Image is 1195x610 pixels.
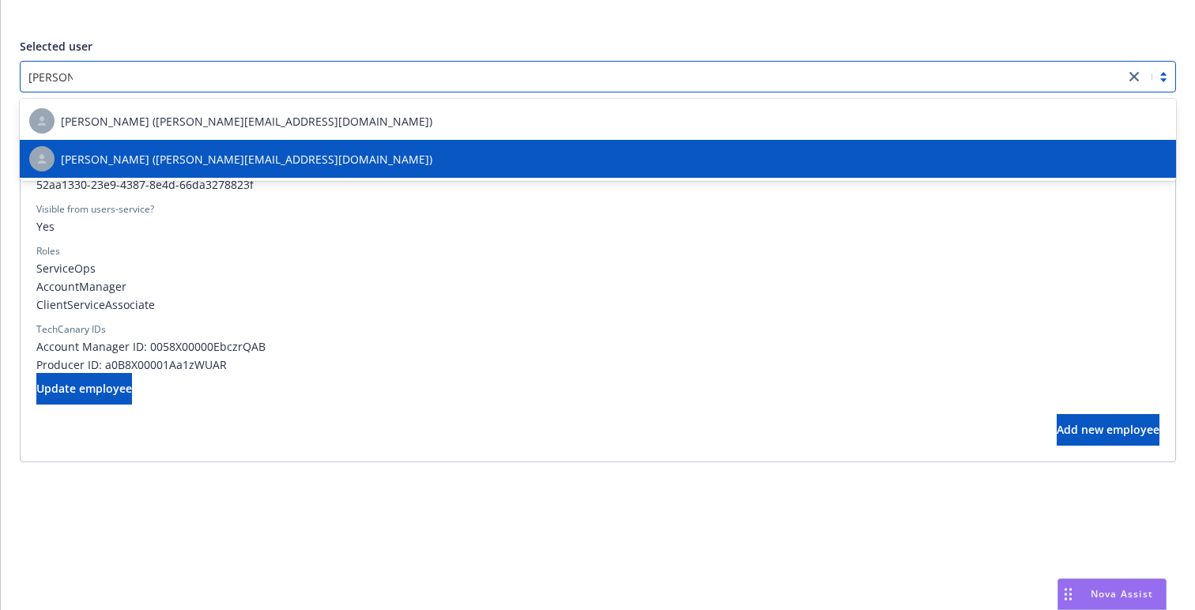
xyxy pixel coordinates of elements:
[36,356,1159,373] span: Producer ID: a0B8X00001Aa1zWUAR
[1125,67,1144,86] a: close
[1057,422,1159,437] span: Add new employee
[36,202,154,217] div: Visible from users-service?
[1057,578,1167,610] button: Nova Assist
[36,244,60,258] div: Roles
[36,338,1159,355] span: Account Manager ID: 0058X00000EbczrQAB
[61,151,432,168] span: [PERSON_NAME] ([PERSON_NAME][EMAIL_ADDRESS][DOMAIN_NAME])
[1091,587,1153,601] span: Nova Assist
[36,278,1159,295] span: AccountManager
[61,113,432,130] span: [PERSON_NAME] ([PERSON_NAME][EMAIL_ADDRESS][DOMAIN_NAME])
[36,296,1159,313] span: ClientServiceAssociate
[36,260,1159,277] span: ServiceOps
[20,39,92,54] span: Selected user
[36,381,132,396] span: Update employee
[36,176,1159,193] span: 52aa1330-23e9-4387-8e4d-66da3278823f
[1058,579,1078,609] div: Drag to move
[1057,414,1159,446] button: Add new employee
[36,322,106,337] div: TechCanary IDs
[36,373,132,405] button: Update employee
[36,218,1159,235] span: Yes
